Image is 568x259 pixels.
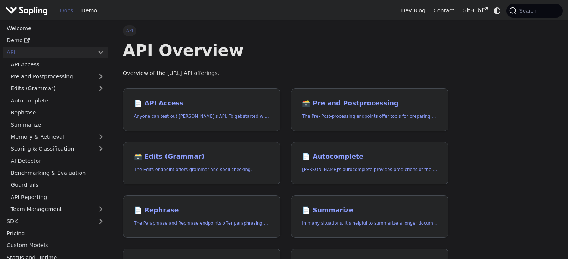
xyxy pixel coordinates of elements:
p: The Pre- Post-processing endpoints offer tools for preparing your text data for ingestation as we... [302,113,437,120]
span: Search [517,8,541,14]
a: 📄️ Autocomplete[PERSON_NAME]'s autocomplete provides predictions of the next few characters or words [291,142,448,185]
a: Scoring & Classification [7,143,108,154]
a: Team Management [7,204,108,215]
a: GitHub [458,5,491,16]
a: Guardrails [7,180,108,190]
p: Anyone can test out Sapling's API. To get started with the API, simply: [134,113,269,120]
a: 📄️ RephraseThe Paraphrase and Rephrase endpoints offer paraphrasing for particular styles. [123,195,280,238]
nav: Breadcrumbs [123,25,449,36]
h2: Pre and Postprocessing [302,100,437,108]
a: Summarize [7,119,108,130]
h2: Rephrase [134,206,269,215]
h2: API Access [134,100,269,108]
button: Search (Command+K) [506,4,562,18]
a: Custom Models [3,240,108,251]
a: SDK [3,216,93,227]
img: Sapling.ai [5,5,48,16]
a: 🗃️ Edits (Grammar)The Edits endpoint offers grammar and spell checking. [123,142,280,185]
h2: Autocomplete [302,153,437,161]
a: Welcome [3,23,108,34]
a: Docs [56,5,77,16]
h2: Edits (Grammar) [134,153,269,161]
a: 📄️ API AccessAnyone can test out [PERSON_NAME]'s API. To get started with the API, simply: [123,88,280,131]
p: Sapling's autocomplete provides predictions of the next few characters or words [302,166,437,173]
h1: API Overview [123,40,449,60]
a: Pre and Postprocessing [7,71,108,82]
a: API Access [7,59,108,70]
a: API Reporting [7,192,108,202]
a: Rephrase [7,107,108,118]
a: 📄️ SummarizeIn many situations, it's helpful to summarize a longer document into a shorter, more ... [291,195,448,238]
button: Switch between dark and light mode (currently system mode) [492,5,503,16]
a: Demo [3,35,108,46]
a: API [3,47,93,58]
a: Contact [429,5,459,16]
a: Pricing [3,228,108,239]
h2: Summarize [302,206,437,215]
a: AI Detector [7,155,108,166]
p: Overview of the [URL] API offerings. [123,69,449,78]
p: The Paraphrase and Rephrase endpoints offer paraphrasing for particular styles. [134,220,269,227]
a: Memory & Retrieval [7,132,108,142]
a: Benchmarking & Evaluation [7,168,108,179]
button: Collapse sidebar category 'API' [93,47,108,58]
a: Sapling.aiSapling.ai [5,5,50,16]
p: In many situations, it's helpful to summarize a longer document into a shorter, more easily diges... [302,220,437,227]
button: Expand sidebar category 'SDK' [93,216,108,227]
span: API [123,25,137,36]
p: The Edits endpoint offers grammar and spell checking. [134,166,269,173]
a: Autocomplete [7,95,108,106]
a: Dev Blog [397,5,429,16]
a: Edits (Grammar) [7,83,108,94]
a: Demo [77,5,101,16]
a: 🗃️ Pre and PostprocessingThe Pre- Post-processing endpoints offer tools for preparing your text d... [291,88,448,131]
